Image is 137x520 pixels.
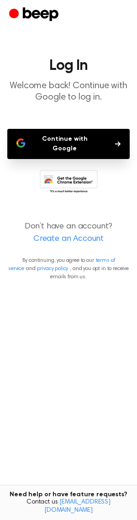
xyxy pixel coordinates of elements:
h1: Log In [7,58,130,73]
a: Beep [9,6,61,24]
p: Welcome back! Continue with Google to log in. [7,80,130,103]
button: Continue with Google [7,129,130,159]
a: privacy policy [37,266,68,271]
a: Create an Account [9,233,128,245]
p: Don’t have an account? [7,221,130,245]
span: Contact us [5,499,132,515]
p: By continuing, you agree to our and , and you opt in to receive emails from us. [7,256,130,281]
a: [EMAIL_ADDRESS][DOMAIN_NAME] [44,499,111,514]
